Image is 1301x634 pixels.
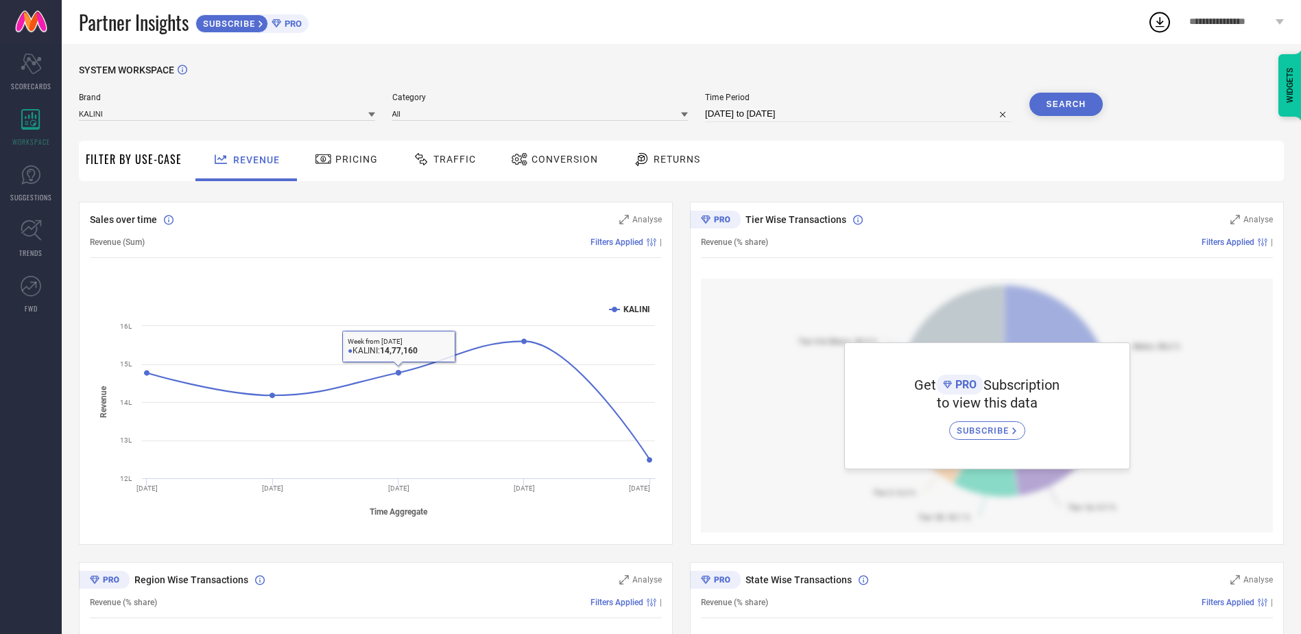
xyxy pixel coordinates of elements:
span: Category [392,93,689,102]
span: FWD [25,303,38,314]
span: | [660,598,662,607]
span: Analyse [1243,215,1273,224]
svg: Zoom [1230,575,1240,585]
tspan: Revenue [99,386,108,418]
span: SUGGESTIONS [10,192,52,202]
span: Revenue (% share) [701,598,768,607]
span: Revenue (% share) [701,237,768,247]
span: Region Wise Transactions [134,574,248,585]
span: Sales over time [90,214,157,225]
span: Filters Applied [590,237,643,247]
a: SUBSCRIBE [949,411,1025,440]
span: | [1271,598,1273,607]
text: 13L [120,436,132,444]
span: Revenue (% share) [90,598,157,607]
span: | [1271,237,1273,247]
span: Returns [654,154,700,165]
tspan: Time Aggregate [370,507,428,517]
span: PRO [952,378,977,391]
svg: Zoom [1230,215,1240,224]
span: Traffic [433,154,476,165]
span: to view this data [937,395,1038,411]
span: Revenue [233,154,280,165]
span: TRENDS [19,248,43,258]
text: [DATE] [629,484,650,492]
span: Filter By Use-Case [86,151,182,167]
text: [DATE] [388,484,409,492]
span: Conversion [532,154,598,165]
text: 15L [120,360,132,368]
span: Partner Insights [79,8,189,36]
span: Analyse [1243,575,1273,585]
span: Analyse [632,215,662,224]
text: [DATE] [136,484,158,492]
span: State Wise Transactions [745,574,852,585]
span: Time Period [705,93,1012,102]
svg: Zoom [619,575,629,585]
span: SUBSCRIBE [196,19,259,29]
input: Select time period [705,106,1012,122]
span: Filters Applied [590,598,643,607]
span: Brand [79,93,375,102]
button: Search [1029,93,1103,116]
span: Revenue (Sum) [90,237,145,247]
span: PRO [281,19,302,29]
div: Premium [79,571,130,591]
span: Get [914,377,936,393]
span: Subscription [983,377,1060,393]
span: Analyse [632,575,662,585]
span: SUBSCRIBE [957,425,1012,436]
text: 12L [120,475,132,482]
span: Tier Wise Transactions [745,214,846,225]
text: [DATE] [514,484,535,492]
span: | [660,237,662,247]
div: Open download list [1147,10,1172,34]
a: SUBSCRIBEPRO [195,11,309,33]
text: KALINI [623,305,650,314]
text: [DATE] [262,484,283,492]
span: SYSTEM WORKSPACE [79,64,174,75]
div: Premium [690,211,741,231]
svg: Zoom [619,215,629,224]
div: Premium [690,571,741,591]
span: Filters Applied [1202,598,1254,607]
span: Pricing [335,154,378,165]
span: SCORECARDS [11,81,51,91]
text: 16L [120,322,132,330]
span: WORKSPACE [12,137,50,147]
span: Filters Applied [1202,237,1254,247]
text: 14L [120,399,132,406]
